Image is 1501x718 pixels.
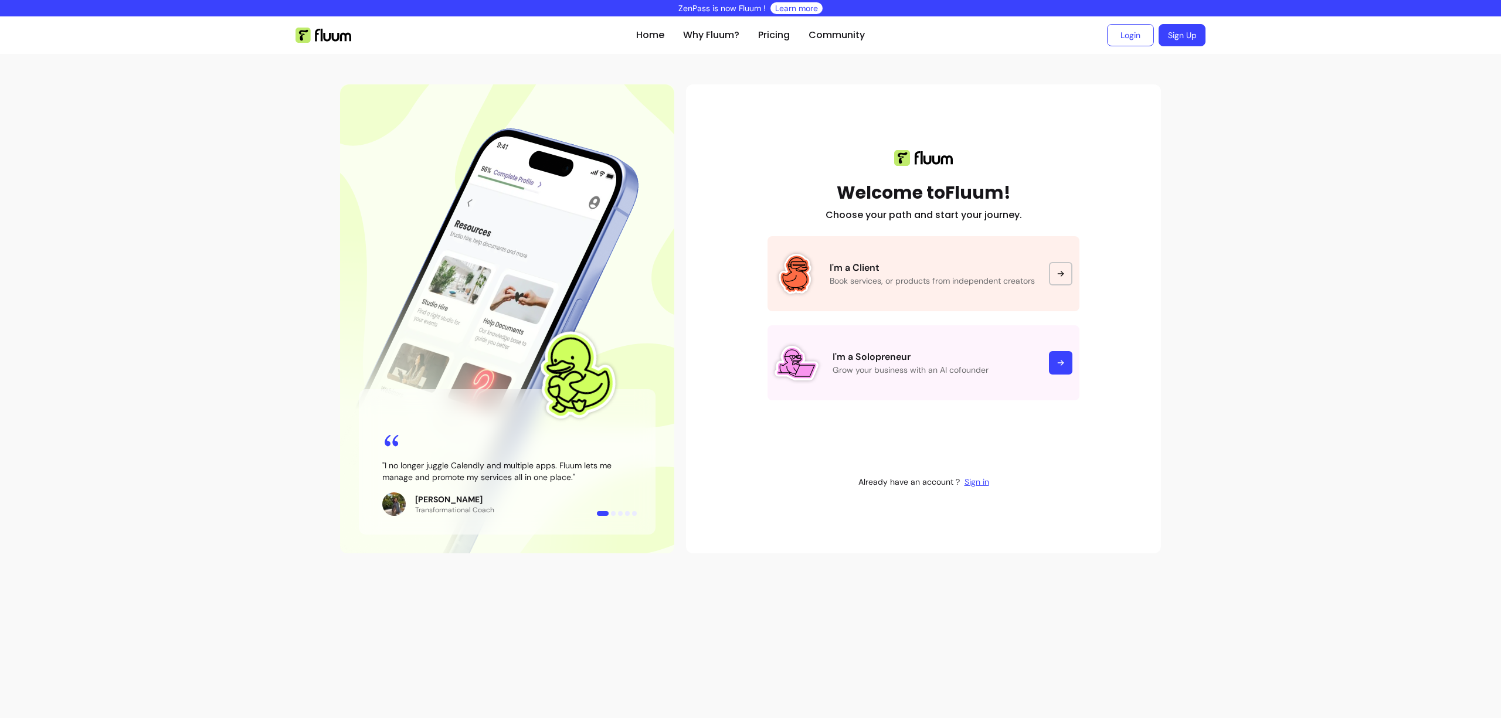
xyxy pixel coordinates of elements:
[837,182,1011,203] h1: Welcome to Fluum!
[894,150,953,166] img: Fluum logo
[826,208,1022,222] h2: Choose your path and start your journey.
[830,275,1035,287] p: Book services, or products from independent creators
[775,341,819,385] img: Fluum Duck sticker
[678,2,766,14] p: ZenPass is now Fluum !
[415,494,494,505] p: [PERSON_NAME]
[415,505,494,515] p: Transformational Coach
[809,28,865,42] a: Community
[382,492,406,516] img: Review avatar
[524,322,629,427] img: Fluum Duck sticker
[1107,24,1154,46] a: Login
[296,28,351,43] img: Fluum Logo
[1159,24,1205,46] a: Sign Up
[833,364,1035,376] p: Grow your business with an AI cofounder
[775,253,816,294] img: Fluum Duck sticker
[768,236,1079,311] a: Fluum Duck stickerI'm a ClientBook services, or products from independent creators
[775,2,818,14] a: Learn more
[833,350,1035,364] p: I'm a Solopreneur
[382,460,632,483] blockquote: " I no longer juggle Calendly and multiple apps. Fluum lets me manage and promote my services all...
[636,28,664,42] a: Home
[768,325,1079,400] a: Fluum Duck stickerI'm a SolopreneurGrow your business with an AI cofounder
[683,28,739,42] a: Why Fluum?
[965,476,989,488] a: Sign in
[858,476,960,488] p: Already have an account ?
[830,261,1035,275] p: I'm a Client
[758,28,790,42] a: Pricing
